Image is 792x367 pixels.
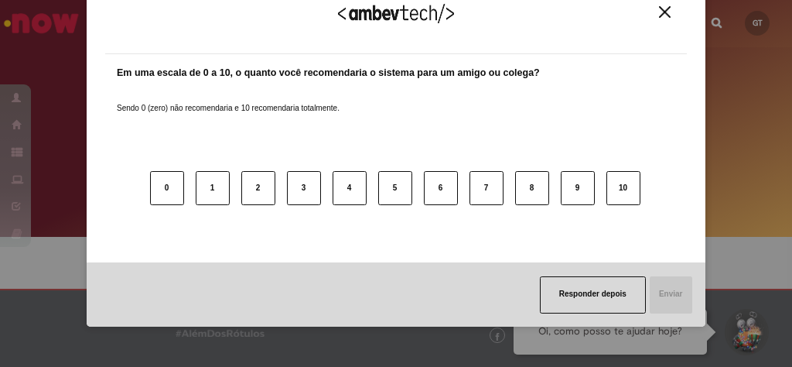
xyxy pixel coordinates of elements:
[515,171,549,205] button: 8
[241,171,275,205] button: 2
[378,171,412,205] button: 5
[117,84,340,114] label: Sendo 0 (zero) não recomendaria e 10 recomendaria totalmente.
[333,171,367,205] button: 4
[424,171,458,205] button: 6
[606,171,640,205] button: 10
[117,66,540,81] label: Em uma escala de 0 a 10, o quanto você recomendaria o sistema para um amigo ou colega?
[338,4,454,23] img: Logo Ambevtech
[469,171,504,205] button: 7
[287,171,321,205] button: 3
[150,171,184,205] button: 0
[540,276,646,314] button: Responder depois
[561,171,595,205] button: 9
[654,5,675,19] button: Close
[659,6,671,18] img: Close
[196,171,230,205] button: 1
